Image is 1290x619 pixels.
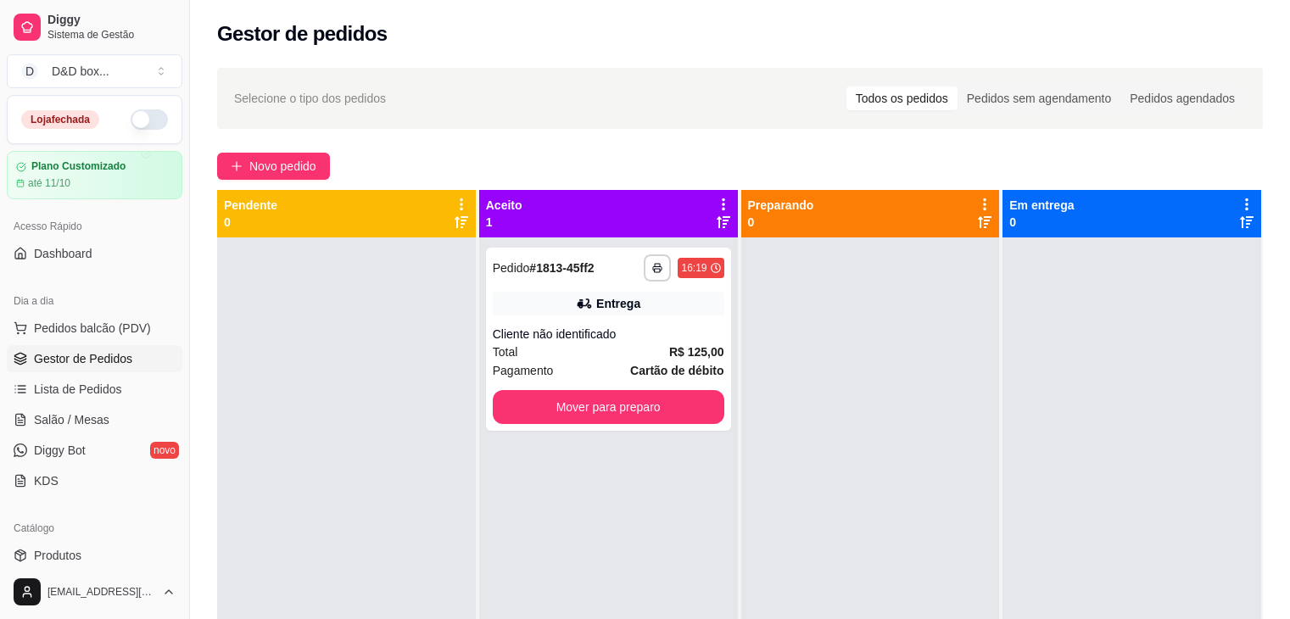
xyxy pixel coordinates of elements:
a: Dashboard [7,240,182,267]
a: KDS [7,467,182,494]
a: Gestor de Pedidos [7,345,182,372]
button: Mover para preparo [493,390,724,424]
div: Pedidos sem agendamento [958,86,1120,110]
span: Gestor de Pedidos [34,350,132,367]
div: Dia a dia [7,287,182,315]
div: Catálogo [7,515,182,542]
div: Pedidos agendados [1120,86,1244,110]
button: Novo pedido [217,153,330,180]
div: Acesso Rápido [7,213,182,240]
a: Diggy Botnovo [7,437,182,464]
p: 0 [748,214,814,231]
span: plus [231,160,243,172]
div: Entrega [596,295,640,312]
a: Plano Customizadoaté 11/10 [7,151,182,199]
span: [EMAIL_ADDRESS][DOMAIN_NAME] [47,585,155,599]
div: 16:19 [681,261,706,275]
a: Produtos [7,542,182,569]
span: Pedido [493,261,530,275]
div: Cliente não identificado [493,326,724,343]
button: Select a team [7,54,182,88]
a: Salão / Mesas [7,406,182,433]
span: Total [493,343,518,361]
p: Preparando [748,197,814,214]
span: Lista de Pedidos [34,381,122,398]
p: 1 [486,214,522,231]
span: Novo pedido [249,157,316,176]
span: Diggy [47,13,176,28]
span: Selecione o tipo dos pedidos [234,89,386,108]
p: Em entrega [1009,197,1074,214]
div: Todos os pedidos [846,86,958,110]
button: [EMAIL_ADDRESS][DOMAIN_NAME] [7,572,182,612]
p: Pendente [224,197,277,214]
strong: R$ 125,00 [669,345,724,359]
p: 0 [1009,214,1074,231]
p: 0 [224,214,277,231]
a: DiggySistema de Gestão [7,7,182,47]
span: Pagamento [493,361,554,380]
div: D&D box ... [52,63,109,80]
div: Loja fechada [21,110,99,129]
span: Sistema de Gestão [47,28,176,42]
a: Lista de Pedidos [7,376,182,403]
article: até 11/10 [28,176,70,190]
p: Aceito [486,197,522,214]
span: Produtos [34,547,81,564]
strong: # 1813-45ff2 [529,261,594,275]
button: Pedidos balcão (PDV) [7,315,182,342]
h2: Gestor de pedidos [217,20,388,47]
strong: Cartão de débito [630,364,723,377]
span: D [21,63,38,80]
span: Pedidos balcão (PDV) [34,320,151,337]
article: Plano Customizado [31,160,126,173]
span: Salão / Mesas [34,411,109,428]
button: Alterar Status [131,109,168,130]
span: KDS [34,472,59,489]
span: Diggy Bot [34,442,86,459]
span: Dashboard [34,245,92,262]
